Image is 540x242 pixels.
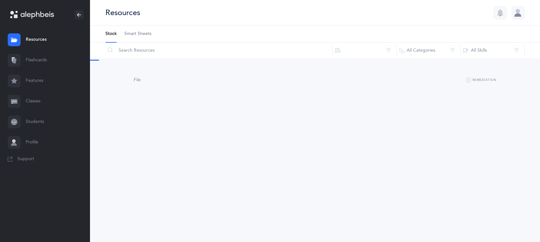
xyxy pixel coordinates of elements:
span: File [134,77,141,82]
button: All Categories [396,43,461,58]
div: Resources [105,7,140,18]
button: All Skills [460,43,525,58]
input: Search Resources [105,43,333,58]
span: Smart Sheets [124,31,151,37]
span: Support [17,156,34,162]
button: Remediation [466,76,496,84]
